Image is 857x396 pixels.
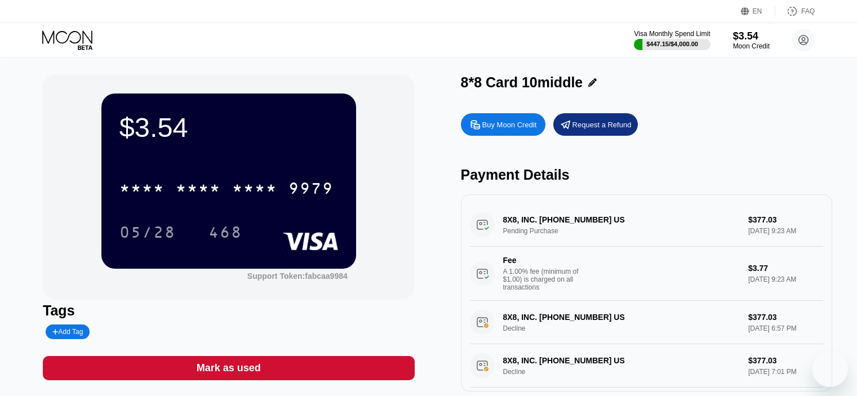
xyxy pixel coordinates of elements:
[288,181,334,199] div: 9979
[247,272,348,281] div: Support Token: fabcaa9984
[247,272,348,281] div: Support Token:fabcaa9984
[733,42,770,50] div: Moon Credit
[461,167,832,183] div: Payment Details
[733,30,770,50] div: $3.54Moon Credit
[200,218,251,246] div: 468
[52,328,83,336] div: Add Tag
[572,120,632,130] div: Request a Refund
[503,268,588,291] div: A 1.00% fee (minimum of $1.00) is charged on all transactions
[733,30,770,42] div: $3.54
[753,7,762,15] div: EN
[119,225,176,243] div: 05/28
[741,6,775,17] div: EN
[197,362,261,375] div: Mark as used
[111,218,184,246] div: 05/28
[43,302,414,319] div: Tags
[812,351,848,387] iframe: Button to launch messaging window
[46,324,90,339] div: Add Tag
[748,264,823,273] div: $3.77
[634,30,710,50] div: Visa Monthly Spend Limit$447.15/$4,000.00
[461,113,545,136] div: Buy Moon Credit
[461,74,583,91] div: 8*8 Card 10middle
[43,356,414,380] div: Mark as used
[646,41,698,47] div: $447.15 / $4,000.00
[482,120,537,130] div: Buy Moon Credit
[208,225,242,243] div: 468
[634,30,710,38] div: Visa Monthly Spend Limit
[775,6,815,17] div: FAQ
[748,275,823,283] div: [DATE] 9:23 AM
[119,112,338,143] div: $3.54
[470,247,823,301] div: FeeA 1.00% fee (minimum of $1.00) is charged on all transactions$3.77[DATE] 9:23 AM
[503,256,582,265] div: Fee
[553,113,638,136] div: Request a Refund
[801,7,815,15] div: FAQ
